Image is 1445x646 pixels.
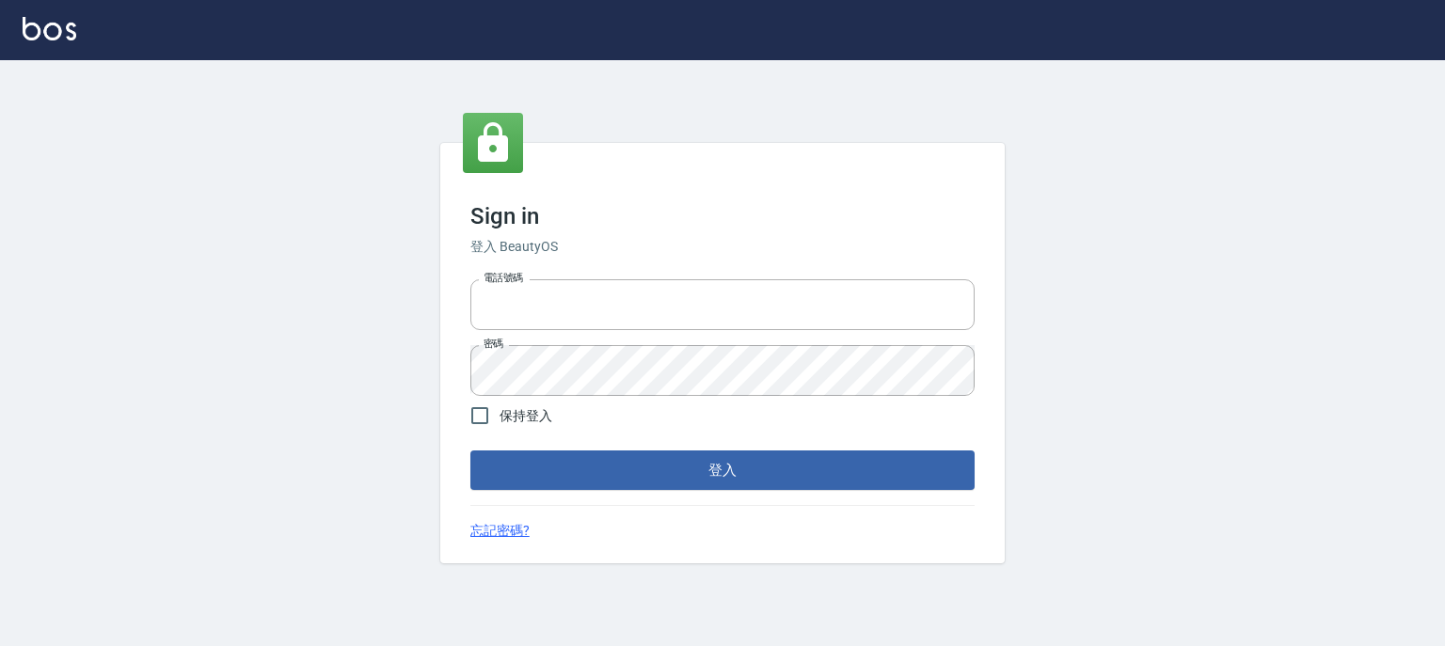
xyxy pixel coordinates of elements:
[470,237,975,257] h6: 登入 BeautyOS
[470,521,530,541] a: 忘記密碼?
[484,271,523,285] label: 電話號碼
[470,450,975,490] button: 登入
[23,17,76,40] img: Logo
[470,203,975,229] h3: Sign in
[484,337,503,351] label: 密碼
[500,406,552,426] span: 保持登入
